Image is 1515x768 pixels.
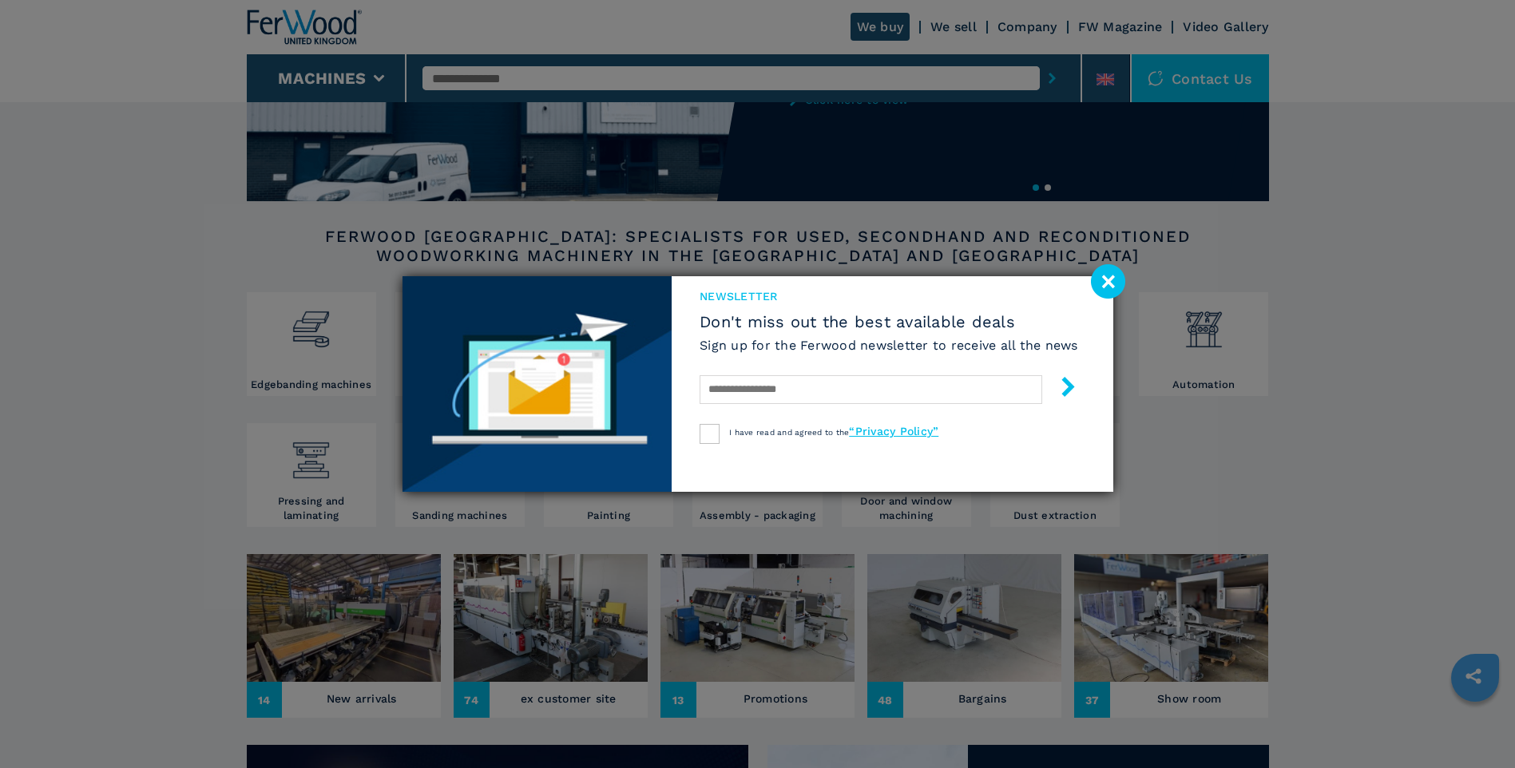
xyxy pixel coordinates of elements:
img: Newsletter image [403,276,672,492]
span: Don't miss out the best available deals [700,312,1078,331]
h6: Sign up for the Ferwood newsletter to receive all the news [700,336,1078,354]
a: “Privacy Policy” [849,425,938,437]
button: submit-button [1042,370,1078,408]
span: newsletter [700,288,1078,304]
span: I have read and agreed to the [729,428,938,437]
